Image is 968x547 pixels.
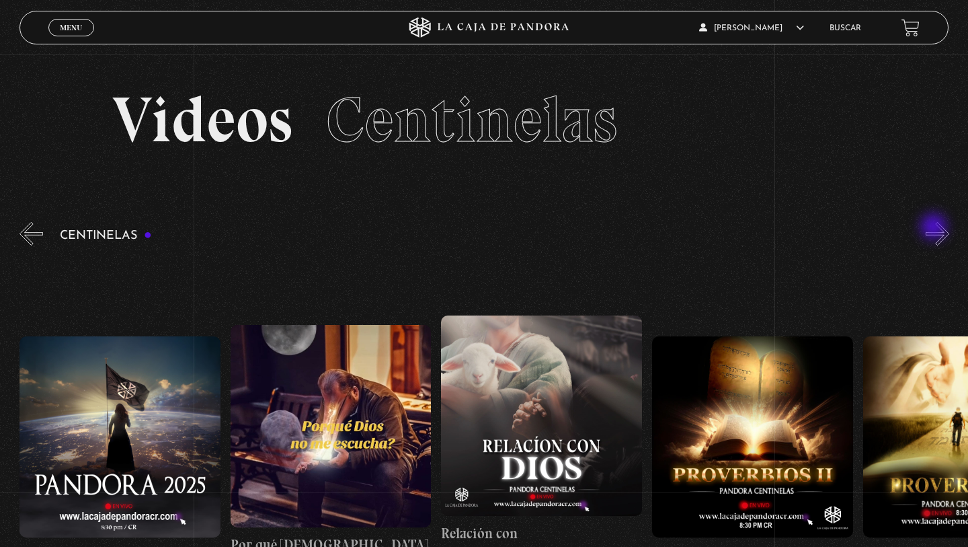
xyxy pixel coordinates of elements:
[56,35,87,44] span: Cerrar
[699,24,804,32] span: [PERSON_NAME]
[830,24,861,32] a: Buscar
[19,222,43,246] button: Previous
[901,19,920,37] a: View your shopping cart
[926,222,949,246] button: Next
[60,229,152,242] h3: Centinelas
[60,24,82,32] span: Menu
[326,81,617,158] span: Centinelas
[112,88,856,152] h2: Videos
